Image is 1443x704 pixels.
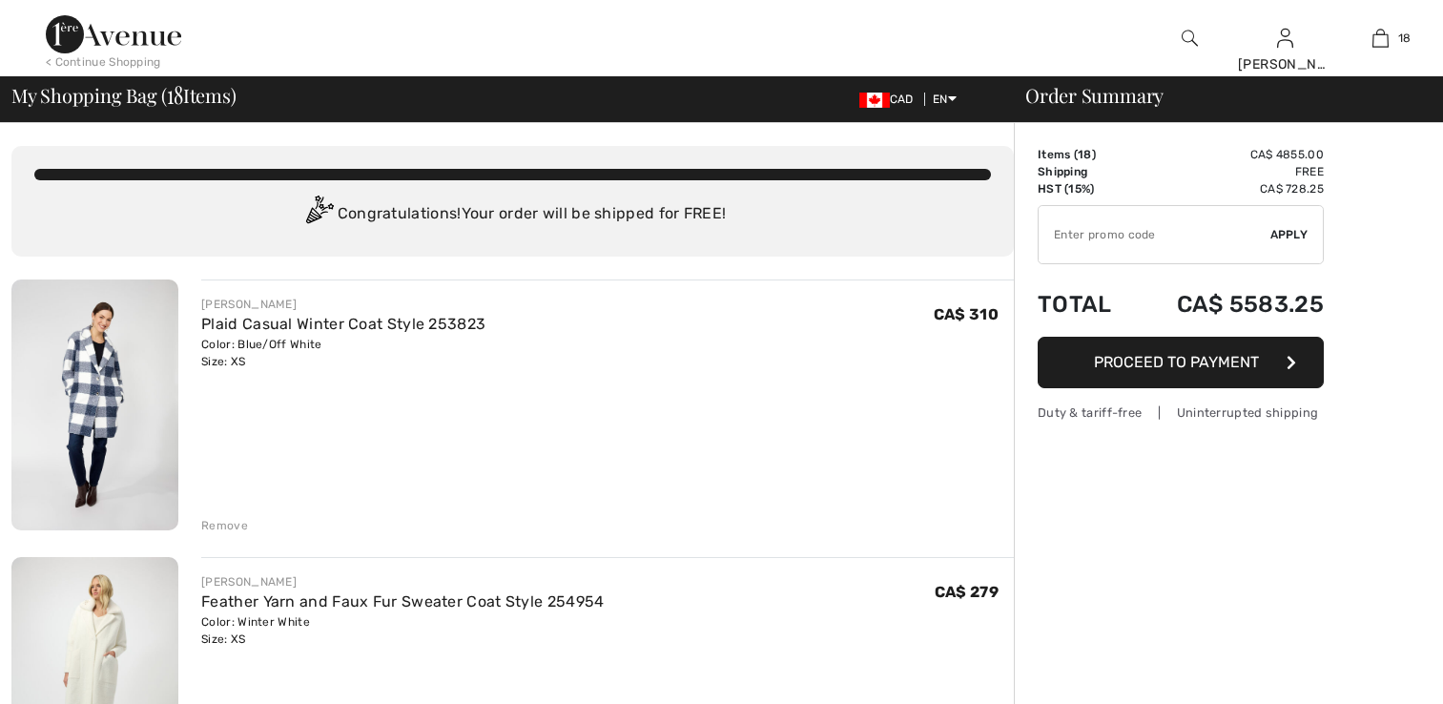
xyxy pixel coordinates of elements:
td: Items ( ) [1038,146,1133,163]
td: CA$ 728.25 [1133,180,1324,197]
img: My Info [1277,27,1293,50]
span: 18 [167,81,183,106]
span: CA$ 279 [935,583,999,601]
div: Remove [201,517,248,534]
td: Shipping [1038,163,1133,180]
td: HST (15%) [1038,180,1133,197]
td: Total [1038,272,1133,337]
div: [PERSON_NAME] [201,296,485,313]
span: Apply [1270,226,1309,243]
span: 18 [1078,148,1092,161]
div: Congratulations! Your order will be shipped for FREE! [34,196,991,234]
td: CA$ 4855.00 [1133,146,1324,163]
a: Feather Yarn and Faux Fur Sweater Coat Style 254954 [201,592,604,611]
img: Canadian Dollar [859,93,890,108]
div: Duty & tariff-free | Uninterrupted shipping [1038,404,1324,422]
div: [PERSON_NAME] [1238,54,1331,74]
div: < Continue Shopping [46,53,161,71]
span: 18 [1398,30,1412,47]
input: Promo code [1039,206,1270,263]
span: Proceed to Payment [1094,353,1259,371]
img: search the website [1182,27,1198,50]
a: Plaid Casual Winter Coat Style 253823 [201,315,485,333]
span: My Shopping Bag ( Items) [11,86,237,105]
span: EN [933,93,957,106]
div: [PERSON_NAME] [201,573,604,590]
div: Color: Winter White Size: XS [201,613,604,648]
img: Plaid Casual Winter Coat Style 253823 [11,280,178,530]
a: 18 [1333,27,1427,50]
td: Free [1133,163,1324,180]
td: CA$ 5583.25 [1133,272,1324,337]
span: CA$ 310 [934,305,999,323]
img: 1ère Avenue [46,15,181,53]
div: Color: Blue/Off White Size: XS [201,336,485,370]
span: CAD [859,93,921,106]
a: Sign In [1277,29,1293,47]
img: My Bag [1372,27,1389,50]
div: Order Summary [1002,86,1432,105]
button: Proceed to Payment [1038,337,1324,388]
img: Congratulation2.svg [299,196,338,234]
